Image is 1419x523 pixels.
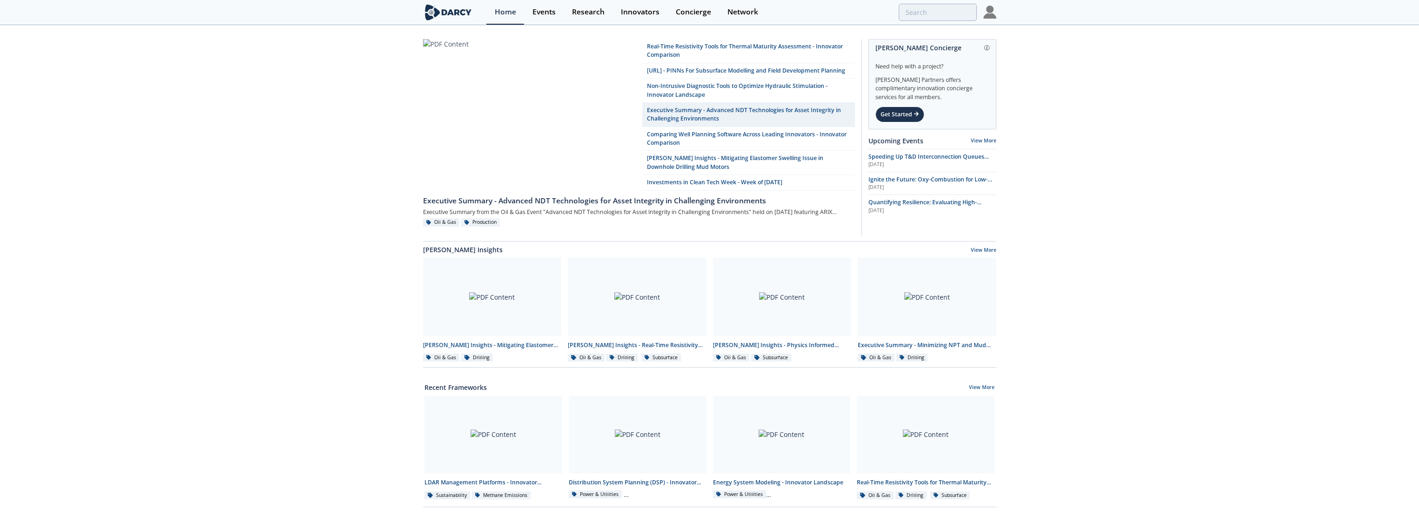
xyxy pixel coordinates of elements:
a: Executive Summary - Advanced NDT Technologies for Asset Integrity in Challenging Environments [423,191,855,207]
div: Executive Summary - Minimizing NPT and Mud Costs with Automated Fluids Intelligence [858,341,996,349]
a: Non-Intrusive Diagnostic Tools to Optimize Hydraulic Stimulation - Innovator Landscape [642,79,855,103]
div: Home [495,8,516,16]
a: PDF Content LDAR Management Platforms - Innovator Comparison Sustainability Methane Emissions [421,396,565,500]
span: Ignite the Future: Oxy-Combustion for Low-Carbon Power [868,175,992,192]
a: Investments in Clean Tech Week - Week of [DATE] [642,175,855,190]
div: [DATE] [868,161,996,168]
div: Oil & Gas [568,354,605,362]
div: Subsurface [751,354,791,362]
a: View More [971,247,996,255]
div: Distribution System Planning (DSP) - Innovator Landscape [569,478,706,487]
div: [PERSON_NAME] Insights - Real-Time Resistivity Tools for Thermal Maturity Assessment in Unconvent... [568,341,706,349]
a: [PERSON_NAME] Insights [423,245,503,255]
a: PDF Content Real-Time Resistivity Tools for Thermal Maturity Assessment - Innovator Comparison Oi... [854,396,998,500]
div: Drilling [606,354,638,362]
div: Need help with a project? [875,56,989,71]
a: Speeding Up T&D Interconnection Queues with Enhanced Software Solutions [DATE] [868,153,996,168]
div: Oil & Gas [423,218,460,227]
a: Comparing Well Planning Software Across Leading Innovators - Innovator Comparison [642,127,855,151]
div: Innovators [621,8,659,16]
div: [DATE] [868,184,996,191]
div: Events [532,8,556,16]
div: Power & Utilities [569,490,622,499]
a: View More [971,137,996,144]
a: PDF Content [PERSON_NAME] Insights - Real-Time Resistivity Tools for Thermal Maturity Assessment ... [565,258,710,362]
a: PDF Content Energy System Modeling - Innovator Landscape Power & Utilities [710,396,854,500]
div: Sustainability [424,491,470,500]
a: [URL] - PINNs For Subsurface Modelling and Field Development Planning [642,63,855,79]
div: Oil & Gas [857,491,894,500]
div: Oil & Gas [713,354,750,362]
div: [PERSON_NAME] Concierge [875,40,989,56]
span: Quantifying Resilience: Evaluating High-Impact, Low-Frequency (HILF) Events [868,198,982,215]
a: Ignite the Future: Oxy-Combustion for Low-Carbon Power [DATE] [868,175,996,191]
div: [PERSON_NAME] Partners offers complimentary innovation concierge services for all members. [875,71,989,101]
div: [PERSON_NAME] Insights - Physics Informed Neural Networks to Accelerate Subsurface Scenario Analysis [713,341,852,349]
a: Real-Time Resistivity Tools for Thermal Maturity Assessment - Innovator Comparison [642,39,855,63]
div: LDAR Management Platforms - Innovator Comparison [424,478,562,487]
div: [PERSON_NAME] Insights - Mitigating Elastomer Swelling Issue in Downhole Drilling Mud Motors [423,341,562,349]
div: Subsurface [930,491,970,500]
div: Drilling [461,354,493,362]
a: PDF Content [PERSON_NAME] Insights - Mitigating Elastomer Swelling Issue in Downhole Drilling Mud... [420,258,565,362]
div: Production [461,218,500,227]
div: Network [727,8,758,16]
div: Power & Utilities [713,490,767,499]
a: PDF Content Distribution System Planning (DSP) - Innovator Landscape Power & Utilities [565,396,710,500]
a: PDF Content [PERSON_NAME] Insights - Physics Informed Neural Networks to Accelerate Subsurface Sc... [710,258,855,362]
div: Executive Summary - Advanced NDT Technologies for Asset Integrity in Challenging Environments [423,195,855,207]
a: Quantifying Resilience: Evaluating High-Impact, Low-Frequency (HILF) Events [DATE] [868,198,996,214]
div: Executive Summary from the Oil & Gas Event "Advanced NDT Technologies for Asset Integrity in Chal... [423,207,855,218]
div: Oil & Gas [423,354,460,362]
iframe: chat widget [1380,486,1410,514]
div: Real-Time Resistivity Tools for Thermal Maturity Assessment - Innovator Comparison [857,478,995,487]
span: Speeding Up T&D Interconnection Queues with Enhanced Software Solutions [868,153,989,169]
div: Oil & Gas [858,354,894,362]
div: Drilling [895,491,927,500]
div: Subsurface [641,354,681,362]
div: Get Started [875,107,924,122]
div: Research [572,8,605,16]
a: Recent Frameworks [424,382,487,392]
div: Energy System Modeling - Innovator Landscape [713,478,851,487]
div: Methane Emissions [472,491,531,500]
img: information.svg [984,45,989,50]
div: Concierge [676,8,711,16]
img: Profile [983,6,996,19]
a: View More [969,384,995,392]
img: logo-wide.svg [423,4,474,20]
a: Upcoming Events [868,136,923,146]
input: Advanced Search [899,4,977,21]
div: [DATE] [868,207,996,215]
a: PDF Content Executive Summary - Minimizing NPT and Mud Costs with Automated Fluids Intelligence O... [854,258,1000,362]
a: Executive Summary - Advanced NDT Technologies for Asset Integrity in Challenging Environments [642,103,855,127]
div: Drilling [896,354,928,362]
a: [PERSON_NAME] Insights - Mitigating Elastomer Swelling Issue in Downhole Drilling Mud Motors [642,151,855,175]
